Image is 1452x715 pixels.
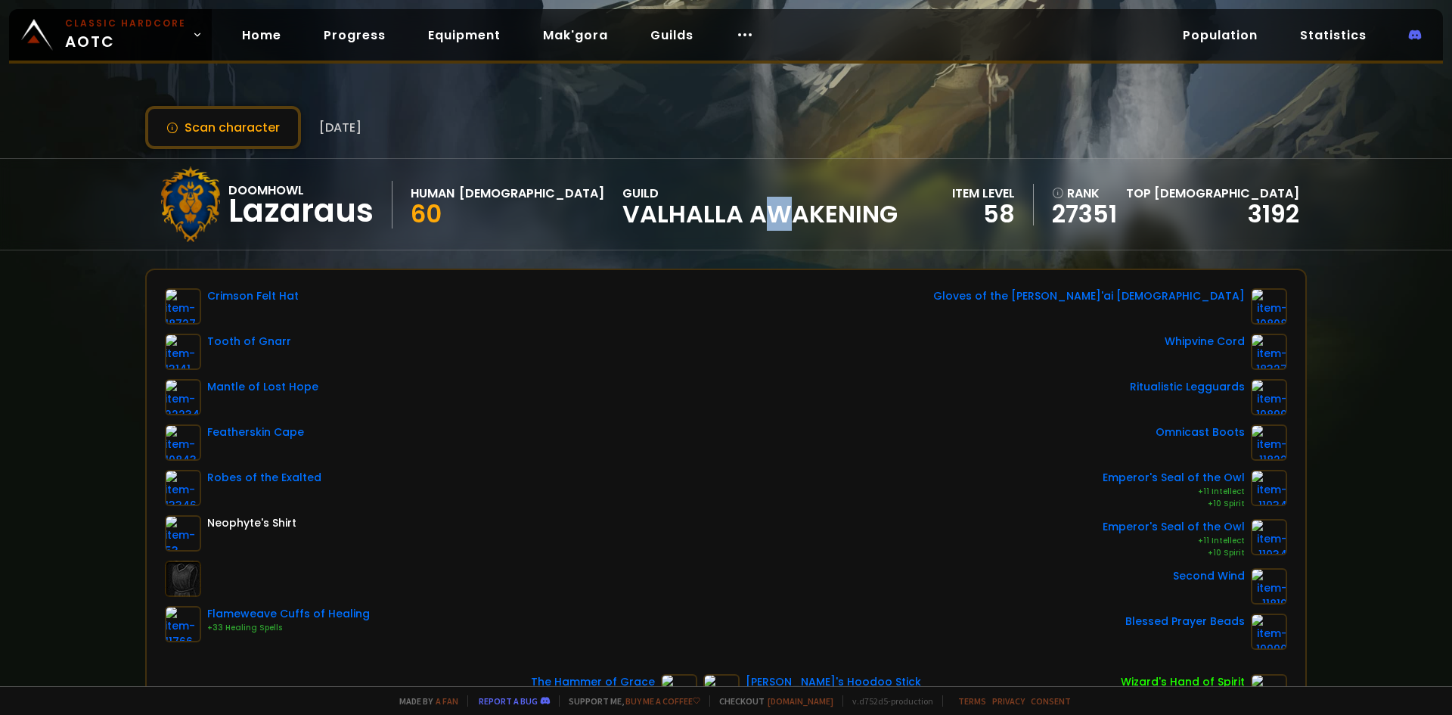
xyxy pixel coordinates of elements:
div: The Hammer of Grace [531,674,655,690]
a: Population [1171,20,1270,51]
div: Second Wind [1173,568,1245,584]
a: Progress [312,20,398,51]
img: item-19899 [1251,379,1287,415]
a: Report a bug [479,695,538,707]
div: Blessed Prayer Beads [1125,614,1245,630]
div: [PERSON_NAME]'s Hoodoo Stick [746,674,921,690]
div: Robes of the Exalted [207,470,321,486]
div: +33 Healing Spells [207,622,370,634]
a: 27351 [1052,203,1117,225]
a: Home [230,20,293,51]
div: Whipvine Cord [1165,334,1245,350]
a: Buy me a coffee [625,695,700,707]
div: Human [411,184,455,203]
a: Terms [958,695,986,707]
div: +11 Intellect [1103,535,1245,547]
div: Featherskin Cape [207,424,304,440]
div: Crimson Felt Hat [207,288,299,304]
a: Equipment [416,20,513,51]
img: item-10808 [1251,288,1287,325]
div: Lazaraus [228,200,374,222]
div: +10 Spirit [1103,498,1245,510]
a: a fan [436,695,458,707]
div: [DEMOGRAPHIC_DATA] [459,184,604,203]
img: item-11822 [1251,424,1287,461]
a: Classic HardcoreAOTC [9,9,212,61]
span: Support me, [559,695,700,707]
img: item-18327 [1251,334,1287,370]
img: item-11934 [1251,470,1287,506]
span: Made by [390,695,458,707]
a: Consent [1031,695,1071,707]
span: AOTC [65,17,186,53]
img: item-13346 [165,470,201,506]
div: Omnicast Boots [1156,424,1245,440]
img: item-10843 [165,424,201,461]
div: Emperor's Seal of the Owl [1103,470,1245,486]
div: rank [1052,184,1117,203]
span: v. d752d5 - production [842,695,933,707]
span: [DATE] [319,118,361,137]
span: Checkout [709,695,833,707]
a: Privacy [992,695,1025,707]
div: Emperor's Seal of the Owl [1103,519,1245,535]
div: Top [1126,184,1299,203]
div: guild [622,184,898,225]
div: Mantle of Lost Hope [207,379,318,395]
div: item level [952,184,1015,203]
img: item-18727 [165,288,201,325]
div: Gloves of the [PERSON_NAME]'ai [DEMOGRAPHIC_DATA] [933,288,1245,304]
div: 58 [952,203,1015,225]
img: item-22234 [165,379,201,415]
img: item-19990 [1251,614,1287,650]
small: Classic Hardcore [65,17,186,30]
a: Statistics [1288,20,1379,51]
div: Ritualistic Legguards [1130,379,1245,395]
img: item-13141 [165,334,201,370]
a: Guilds [638,20,706,51]
div: Tooth of Gnarr [207,334,291,350]
img: item-11819 [1251,568,1287,605]
div: +10 Spirit [1103,547,1245,559]
div: Neophyte's Shirt [207,515,296,531]
img: item-53 [165,515,201,552]
a: 3192 [1248,197,1299,231]
div: +11 Intellect [1103,486,1245,498]
img: item-11934 [1251,519,1287,555]
a: Mak'gora [531,20,620,51]
span: 60 [411,197,442,231]
div: Wizard's Hand of Spirit [1121,674,1245,690]
button: Scan character [145,106,301,149]
div: Doomhowl [228,181,374,200]
div: Flameweave Cuffs of Healing [207,606,370,622]
a: [DOMAIN_NAME] [768,695,833,707]
img: item-11766 [165,606,201,642]
span: Valhalla Awakening [622,203,898,225]
span: [DEMOGRAPHIC_DATA] [1154,185,1299,202]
